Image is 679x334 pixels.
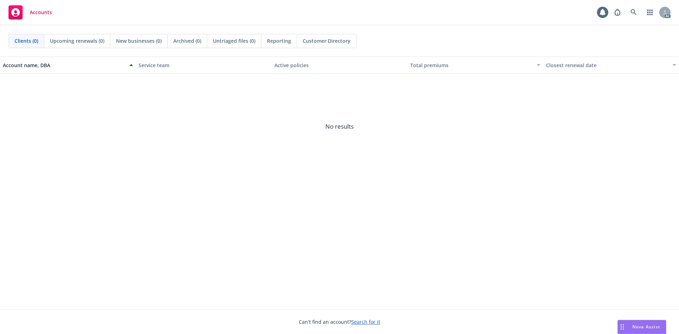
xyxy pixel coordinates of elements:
a: Search for it [351,318,380,325]
div: Drag to move [618,320,627,334]
span: Untriaged files (0) [213,37,255,45]
a: Report a Bug [610,5,625,19]
button: Total premiums [407,57,543,74]
a: Switch app [643,5,657,19]
a: Search [627,5,641,19]
span: Nova Assist [632,324,660,330]
span: Clients (0) [14,37,38,45]
div: Closest renewal date [546,61,668,69]
div: Service team [139,61,269,69]
span: Customer Directory [303,37,350,45]
button: Closest renewal date [543,57,679,74]
span: New businesses (0) [116,37,162,45]
div: Total premiums [410,61,533,69]
a: Accounts [6,2,55,22]
span: Archived (0) [173,37,201,45]
button: Nova Assist [617,320,666,334]
button: Active policies [272,57,407,74]
div: Account name, DBA [3,61,125,69]
span: Can't find an account? [299,318,380,326]
span: Reporting [267,37,291,45]
button: Service team [136,57,272,74]
div: Active policies [274,61,405,69]
span: Upcoming renewals (0) [50,37,104,45]
span: Accounts [30,10,52,15]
